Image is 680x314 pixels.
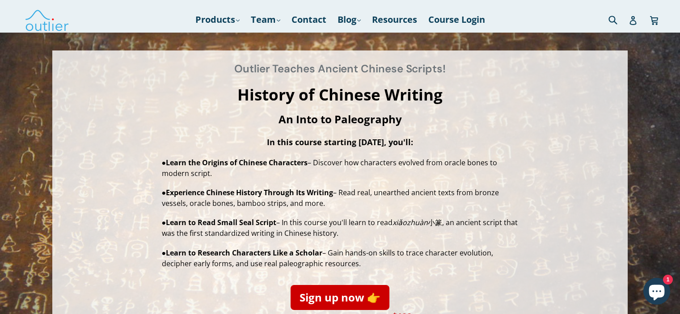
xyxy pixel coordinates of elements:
strong: Experience Chinese History Through Its Writing [166,188,333,197]
a: Products [191,12,244,28]
a: Blog [333,12,365,28]
a: Team [246,12,285,28]
a: Course Login [424,12,490,28]
h1: History of Chinese Writing [61,87,619,102]
strong: Learn to Research Characters Like a Scholar [166,248,322,258]
p: ● – In this course you'll learn to read 小篆, an ancient script that was the first standardized wri... [162,217,519,239]
a: Resources [367,12,422,28]
a: Contact [287,12,331,28]
em: xiǎozhuàn [393,218,428,227]
img: Outlier Linguistics [25,7,69,33]
span: An Into to Paleography [279,112,402,126]
p: ● – Read real, unearthed ancient texts from bronze vessels, oracle bones, bamboo strips, and more. [162,187,519,209]
p: ● – Gain hands-on skills to trace character evolution, decipher early forms, and use real paleogr... [162,247,519,269]
span: Outlier Teaches Ancient Chinese Scripts! [234,62,446,75]
p: ● – Discover how characters evolved from oracle bones to modern script. [162,157,519,179]
strong: Learn the Origins of Chinese Characters [166,158,308,167]
strong: Learn to Read Small Seal Script [166,218,276,227]
a: Sign up now 👉 [291,285,389,310]
span: In this course starting [DATE], you'll: [267,137,413,147]
inbox-online-store-chat: Shopify online store chat [641,278,673,307]
input: Search [606,10,631,29]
